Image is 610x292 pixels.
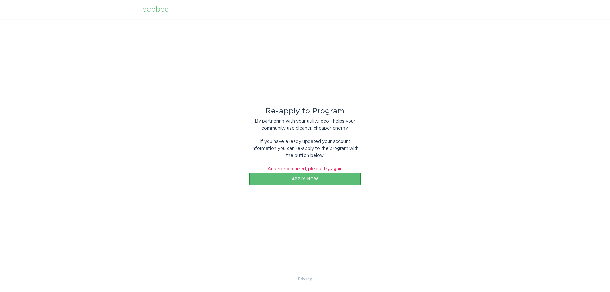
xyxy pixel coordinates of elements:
[298,275,312,282] a: Privacy Policy & Terms of Use
[249,173,361,185] button: Apply now
[249,166,361,173] div: An error occurred, please try again
[249,108,361,115] div: Re-apply to Program
[253,177,357,181] div: Apply now
[249,138,361,159] div: If you have already updated your account information you can re-apply to the program with the but...
[249,118,361,132] div: By partnering with your utility, eco+ helps your community use cleaner, cheaper energy.
[142,6,169,13] div: ecobee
